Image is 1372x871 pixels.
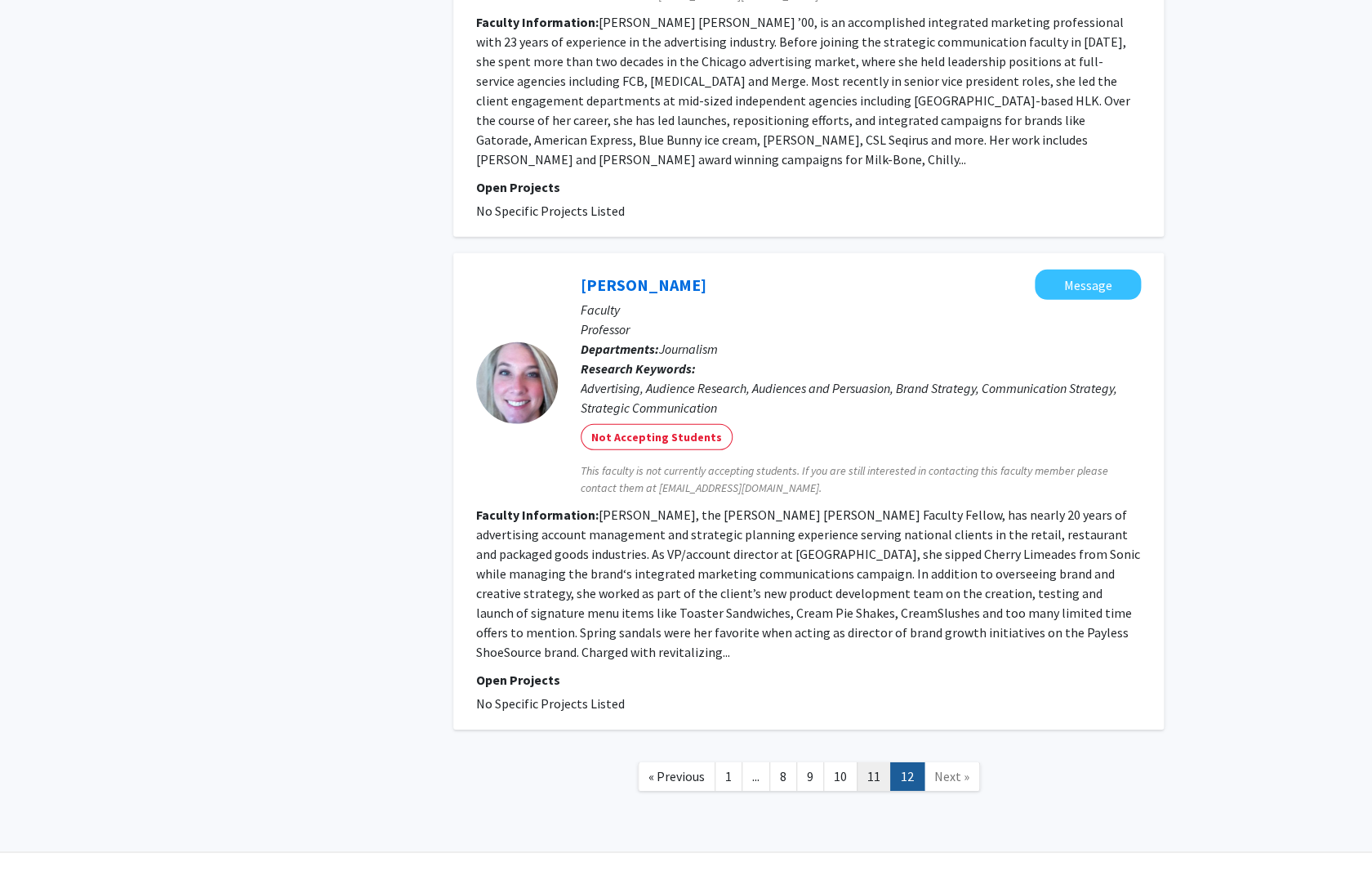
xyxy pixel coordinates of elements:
a: 12 [890,762,924,791]
a: 11 [857,762,891,791]
p: Open Projects [476,177,1141,197]
a: Previous [638,762,715,791]
button: Message Jamie Flink [1035,270,1141,300]
span: No Specific Projects Listed [476,695,625,712]
a: 9 [796,762,824,791]
a: 8 [769,762,797,791]
mat-chip: Not Accepting Students [581,424,733,450]
b: Research Keywords: [581,360,696,377]
span: No Specific Projects Listed [476,203,625,219]
b: Faculty Information: [476,14,599,30]
fg-read-more: [PERSON_NAME] [PERSON_NAME] ’00, is an accomplished integrated marketing professional with 23 yea... [476,14,1130,167]
p: Professor [581,319,1141,339]
span: Next » [934,768,969,784]
p: Faculty [581,300,1141,319]
span: Journalism [659,341,718,357]
span: This faculty is not currently accepting students. If you are still interested in contacting this ... [581,462,1141,497]
p: Open Projects [476,670,1141,690]
nav: Page navigation [453,746,1164,812]
a: 1 [715,762,742,791]
b: Faculty Information: [476,507,599,523]
a: Next Page [924,762,980,791]
div: Advertising, Audience Research, Audiences and Persuasion, Brand Strategy, Communication Strategy,... [581,378,1141,418]
span: ... [752,768,759,784]
a: 10 [823,762,857,791]
b: Departments: [581,341,659,357]
span: « Previous [648,768,705,784]
fg-read-more: [PERSON_NAME], the [PERSON_NAME] [PERSON_NAME] Faculty Fellow, has nearly 20 years of advertising... [476,507,1140,660]
iframe: Chat [12,797,69,859]
a: [PERSON_NAME] [581,275,706,295]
